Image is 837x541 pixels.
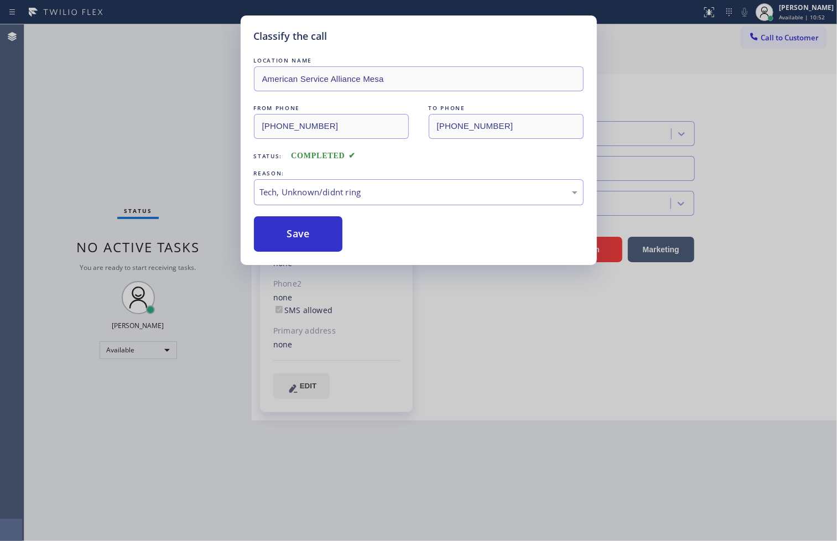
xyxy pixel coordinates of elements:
[291,152,355,160] span: COMPLETED
[260,186,578,199] div: Tech, Unknown/didnt ring
[254,168,584,179] div: REASON:
[254,114,409,139] input: From phone
[254,55,584,66] div: LOCATION NAME
[254,102,409,114] div: FROM PHONE
[429,102,584,114] div: TO PHONE
[429,114,584,139] input: To phone
[254,152,283,160] span: Status:
[254,216,343,252] button: Save
[254,29,327,44] h5: Classify the call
